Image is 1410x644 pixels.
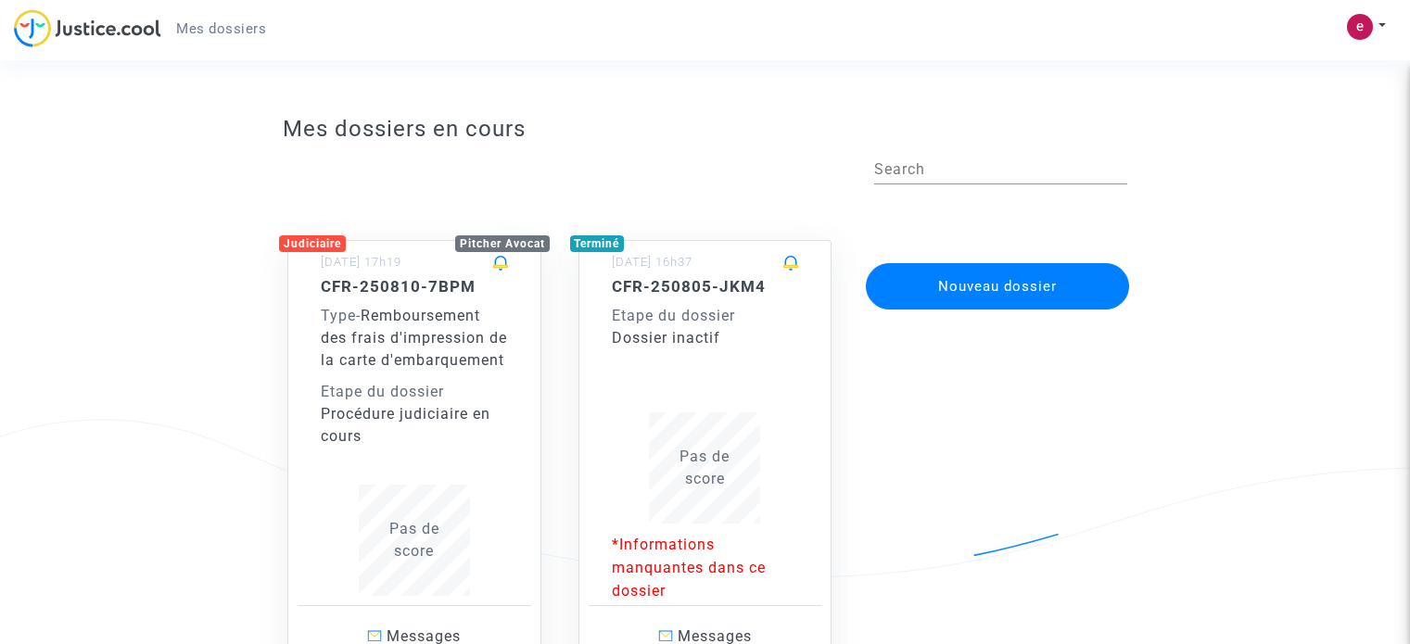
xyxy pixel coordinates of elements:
div: Etape du dossier [321,381,508,403]
a: Mes dossiers [161,15,281,43]
div: Dossier inactif [612,327,799,349]
div: Terminé [570,235,625,252]
small: [DATE] 16h37 [612,255,692,269]
h3: Mes dossiers en cours [283,116,1127,143]
div: Etape du dossier [612,305,799,327]
span: Type [321,307,356,324]
span: - [321,307,361,324]
div: Pitcher Avocat [455,235,550,252]
span: Mes dossiers [176,20,266,37]
a: Nouveau dossier [864,251,1131,269]
img: ACg8ocL1Yn6KaiJ9DdjUKbXgBjEexljN3sYZBXLBqD6ZClOfaTCACg=s96-c [1347,14,1373,40]
h5: CFR-250805-JKM4 [612,277,799,296]
h5: CFR-250810-7BPM [321,277,508,296]
button: Nouveau dossier [866,263,1129,309]
img: jc-logo.svg [14,9,161,47]
span: Pas de score [389,520,439,560]
span: Remboursement des frais d'impression de la carte d'embarquement [321,307,507,369]
small: [DATE] 17h19 [321,255,401,269]
p: *Informations manquantes dans ce dossier [612,533,799,602]
span: Pas de score [680,448,730,487]
div: Procédure judiciaire en cours [321,403,508,448]
div: Judiciaire [279,235,346,252]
